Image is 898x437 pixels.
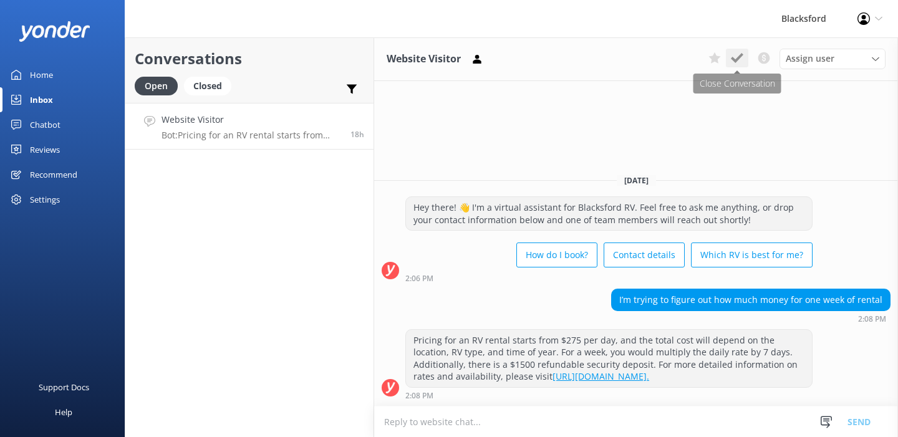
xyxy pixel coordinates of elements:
div: Settings [30,187,60,212]
div: Oct 08 2025 02:08pm (UTC -06:00) America/Chihuahua [405,391,813,400]
div: Reviews [30,137,60,162]
a: Open [135,79,184,92]
img: yonder-white-logo.png [19,21,90,42]
h4: Website Visitor [162,113,341,127]
strong: 2:08 PM [858,315,886,323]
span: Oct 08 2025 02:08pm (UTC -06:00) America/Chihuahua [350,129,364,140]
button: How do I book? [516,243,597,267]
div: Pricing for an RV rental starts from $275 per day, and the total cost will depend on the location... [406,330,812,387]
button: Contact details [604,243,685,267]
div: Support Docs [39,375,89,400]
button: Which RV is best for me? [691,243,813,267]
div: Chatbot [30,112,60,137]
a: Website VisitorBot:Pricing for an RV rental starts from $275 per day, and the total cost will dep... [125,103,374,150]
div: Oct 08 2025 02:06pm (UTC -06:00) America/Chihuahua [405,274,813,282]
strong: 2:08 PM [405,392,433,400]
p: Bot: Pricing for an RV rental starts from $275 per day, and the total cost will depend on the loc... [162,130,341,141]
h3: Website Visitor [387,51,461,67]
div: Closed [184,77,231,95]
div: I’m trying to figure out how much money for one week of rental [612,289,890,310]
a: Closed [184,79,238,92]
span: Assign user [786,52,834,65]
div: Hey there! 👋 I'm a virtual assistant for Blacksford RV. Feel free to ask me anything, or drop you... [406,197,812,230]
span: [DATE] [617,175,656,186]
div: Open [135,77,178,95]
h2: Conversations [135,47,364,70]
div: Oct 08 2025 02:08pm (UTC -06:00) America/Chihuahua [611,314,891,323]
div: Recommend [30,162,77,187]
div: Home [30,62,53,87]
strong: 2:06 PM [405,275,433,282]
div: Help [55,400,72,425]
a: [URL][DOMAIN_NAME]. [553,370,649,382]
div: Assign User [780,49,886,69]
div: Inbox [30,87,53,112]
